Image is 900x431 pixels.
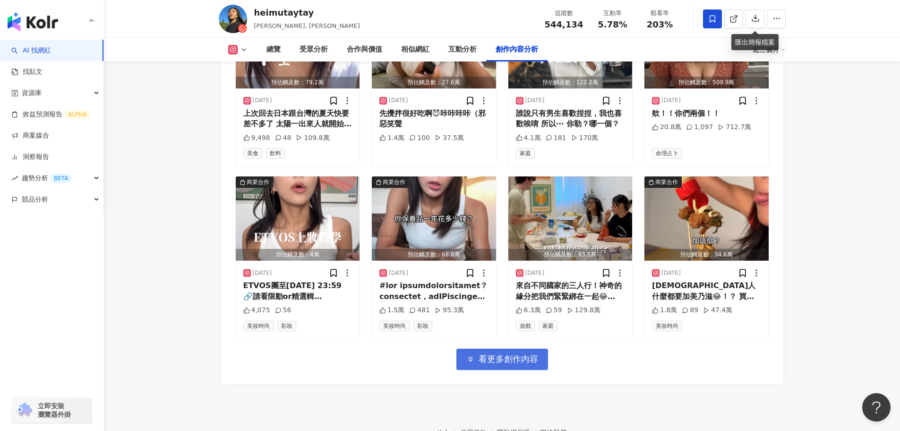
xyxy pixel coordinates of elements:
img: post-image [372,176,496,261]
span: 命理占卜 [652,148,682,158]
a: 效益預測報告ALPHA [11,110,90,119]
div: 59 [546,306,562,315]
div: 89 [682,306,698,315]
div: 181 [546,133,566,143]
div: 追蹤數 [545,9,583,18]
button: 看更多創作內容 [456,349,548,370]
div: 預估觸及數：93.5萬 [508,249,633,261]
span: 5.78% [598,20,627,29]
div: 相似網紅 [401,44,429,55]
span: 看更多創作內容 [479,354,538,364]
div: 481 [409,306,430,315]
div: 受眾分析 [300,44,328,55]
div: 1.4萬 [379,133,404,143]
div: [DATE] [389,97,408,105]
img: chrome extension [15,403,34,418]
div: 預估觸及數：34.6萬 [644,249,769,261]
div: 創作內容分析 [496,44,538,55]
span: 美食 [243,148,262,158]
div: 先攪拌很好吃啊😈咔咔咔咔（邪惡笑聲 [379,108,489,130]
span: 美妝時尚 [379,321,410,331]
span: 競品分析 [22,189,48,210]
div: heimutaytay [254,7,360,18]
span: 美妝時尚 [243,321,274,331]
div: [DATE] [253,97,272,105]
div: [DATE] [661,269,681,277]
img: logo [8,12,58,31]
button: 商業合作預估觸及數：4萬 [236,176,360,261]
span: 彩妝 [413,321,432,331]
div: 合作與價值 [347,44,382,55]
div: 712.7萬 [718,123,751,132]
div: 上次回去日本跟台灣的夏天快要差不多了 太陽一出來人就開始融化🫠 我們從小很注重熱中症對策出了很多產品 在日本對抗熱中症的飲料，幾乎都有加鹽 補的就是流汗流失的礦物質 千萬不要像我整包鹽倒進去優哈... [243,108,352,130]
div: 6.3萬 [516,306,541,315]
span: 立即安裝 瀏覽器外掛 [38,402,71,419]
img: post-image [644,176,769,261]
div: 商業合作 [247,177,269,187]
iframe: Help Scout Beacon - Open [862,393,891,422]
div: 170萬 [571,133,599,143]
div: 匯出簡報檔案 [731,34,779,50]
div: [DATE] [525,97,545,105]
span: rise [11,175,18,182]
div: 預估觸及數：27.6萬 [372,77,496,88]
div: 109.8萬 [296,133,329,143]
span: 544,134 [545,19,583,29]
a: 商案媒合 [11,131,49,141]
div: 來自不同國家的三人行！神奇的緣分把我們緊緊綁在一起😂 Probably the best trio you ever see😎 [516,281,625,302]
span: 遊戲 [516,321,535,331]
span: [PERSON_NAME], [PERSON_NAME] [254,22,360,29]
div: 1.5萬 [379,306,404,315]
div: 95.3萬 [435,306,464,315]
div: 預估觸及數：68.8萬 [372,249,496,261]
button: 商業合作預估觸及數：68.8萬 [372,176,496,261]
div: 觀看率 [642,9,678,18]
span: 飲料 [266,148,285,158]
div: 100 [409,133,430,143]
img: KOL Avatar [219,5,247,33]
div: 4.1萬 [516,133,541,143]
div: 37.5萬 [435,133,464,143]
div: 互動率 [595,9,631,18]
div: ETVOS團至[DATE] 23:59 🔗請看限動or精選輯「ETVOS」 化妝是日常藝術，對不對～？ 但用對方法和道具很重要囉 化妝步驟： 1. 妝前用衛生紙壓一壓 預防卡粉+提升服貼度 2.... [243,281,352,302]
div: 20.8萬 [652,123,681,132]
div: 1.8萬 [652,306,677,315]
span: 家庭 [539,321,557,331]
button: 商業合作預估觸及數：34.6萬 [644,176,769,261]
button: 預估觸及數：93.5萬 [508,176,633,261]
div: 預估觸及數：509.9萬 [644,77,769,88]
img: post-image [236,176,360,261]
div: 47.4萬 [703,306,732,315]
a: chrome extension立即安裝 瀏覽器外掛 [12,397,92,423]
div: [DATE] [661,97,681,105]
div: [DATE] [389,269,408,277]
div: 48 [275,133,291,143]
div: 互動分析 [448,44,477,55]
div: 129.8萬 [567,306,600,315]
div: #lor ipsumdolorsitamet？ consectet，adIPiscinge😳 ⌛️～9/09 43:39 🔗sedd eiusmodt 🎁i2140utl+etdolor493m... [379,281,489,302]
a: 洞察報告 [11,152,49,162]
div: 誰說只有男生喜歡捏捏，我也喜歡唉唷 所以⋯ 你勒？哪一個？ [516,108,625,130]
div: 商業合作 [383,177,405,187]
span: 美妝時尚 [652,321,682,331]
div: 商業合作 [655,177,678,187]
div: [DEMOGRAPHIC_DATA]人什麼都要加美乃滋😂！？ 買鹽酥雞回家我一打開就拿出KEWPIE美乃滋 老公說誰吃鹽酥雞會配這個？ 奇怪[PERSON_NAME]雞也加美乃滋 啊這不是台灣版... [652,281,761,302]
div: 預估觸及數：79.2萬 [236,77,360,88]
span: 資源庫 [22,82,42,104]
span: 家庭 [516,148,535,158]
span: 趨勢分析 [22,167,72,189]
div: 9,498 [243,133,270,143]
a: searchAI 找網紅 [11,46,51,55]
span: 203% [647,20,673,29]
div: 4,075 [243,306,270,315]
div: 總覽 [266,44,281,55]
div: 欸！！你們兩個！！ [652,108,761,119]
div: [DATE] [525,269,545,277]
div: 1,097 [686,123,713,132]
div: 預估觸及數：4萬 [236,249,360,261]
div: [DATE] [253,269,272,277]
img: post-image [508,176,633,261]
a: 找貼文 [11,67,43,77]
div: BETA [50,174,72,183]
span: 彩妝 [277,321,296,331]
